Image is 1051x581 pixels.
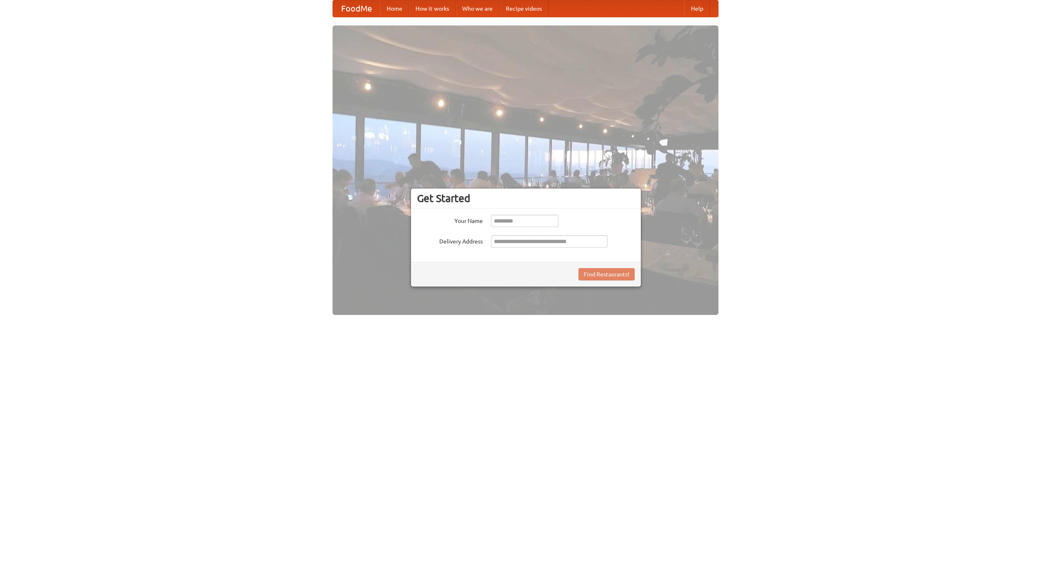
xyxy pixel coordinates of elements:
label: Delivery Address [417,235,483,246]
a: Help [684,0,710,17]
a: Home [380,0,409,17]
a: How it works [409,0,456,17]
a: FoodMe [333,0,380,17]
a: Recipe videos [499,0,548,17]
button: Find Restaurants! [578,268,635,280]
label: Your Name [417,215,483,225]
a: Who we are [456,0,499,17]
h3: Get Started [417,192,635,204]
